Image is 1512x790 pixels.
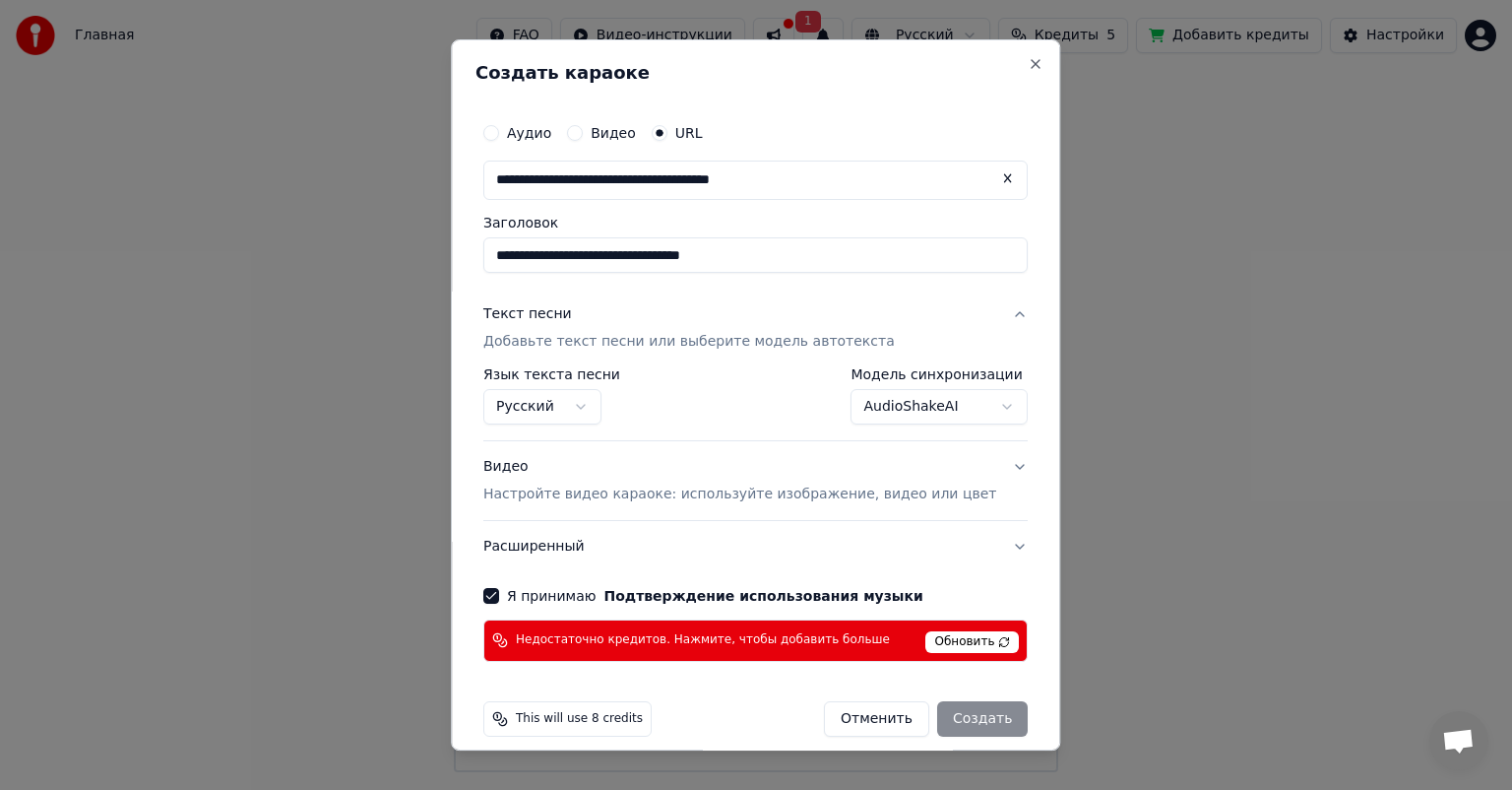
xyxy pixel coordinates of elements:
span: Недостаточно кредитов. Нажмите, чтобы добавить больше [516,633,890,649]
button: Расширенный [483,521,1028,572]
button: Отменить [824,701,929,737]
div: Текст песни [483,304,572,324]
label: Аудио [507,126,551,140]
button: Текст песниДобавьте текст песни или выберите модель автотекста [483,289,1028,367]
p: Добавьте текст песни или выберите модель автотекста [483,332,895,352]
label: URL [675,126,703,140]
div: Видео [483,457,996,504]
div: Текст песниДобавьте текст песни или выберите модель автотекста [483,367,1028,440]
span: This will use 8 credits [516,711,643,727]
span: Обновить [926,631,1020,653]
button: ВидеоНастройте видео караоке: используйте изображение, видео или цвет [483,441,1028,520]
label: Заголовок [483,216,1028,230]
label: Видео [591,126,636,140]
p: Настройте видео караоке: используйте изображение, видео или цвет [483,485,996,504]
label: Я принимаю [507,589,923,603]
h2: Создать караоке [475,64,1036,82]
label: Язык текста песни [483,367,620,381]
button: Я принимаю [604,589,923,603]
label: Модель синхронизации [851,367,1029,381]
